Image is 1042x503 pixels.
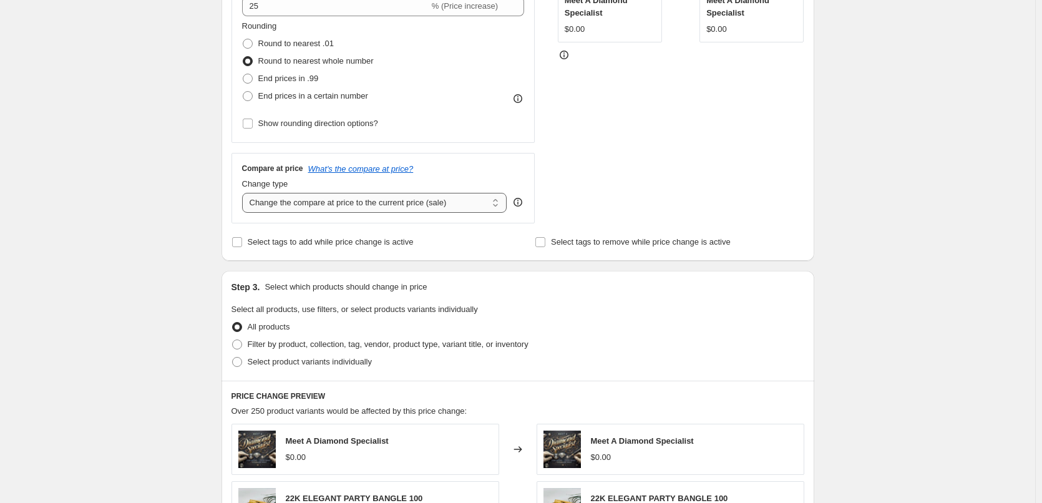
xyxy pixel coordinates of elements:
[248,237,414,247] span: Select tags to add while price change is active
[308,164,414,173] button: What's the compare at price?
[551,237,731,247] span: Select tags to remove while price change is active
[231,391,804,401] h6: PRICE CHANGE PREVIEW
[258,74,319,83] span: End prices in .99
[258,119,378,128] span: Show rounding direction options?
[231,406,467,416] span: Over 250 product variants would be affected by this price change:
[286,494,423,503] span: 22K ELEGANT PARTY BANGLE 100
[238,431,276,468] img: DALL_E2025-01-3015.59.05-Anelegantandluxuriousbannerfor_MeetaDiamondSpecialist_withthetextinstyli...
[286,452,306,462] span: $0.00
[591,494,728,503] span: 22K ELEGANT PARTY BANGLE 100
[248,322,290,331] span: All products
[591,436,694,446] span: Meet A Diamond Specialist
[231,305,478,314] span: Select all products, use filters, or select products variants individually
[248,357,372,366] span: Select product variants individually
[591,452,611,462] span: $0.00
[242,164,303,173] h3: Compare at price
[432,1,498,11] span: % (Price increase)
[512,196,524,208] div: help
[286,436,389,446] span: Meet A Diamond Specialist
[258,39,334,48] span: Round to nearest .01
[565,24,585,34] span: $0.00
[265,281,427,293] p: Select which products should change in price
[258,91,368,100] span: End prices in a certain number
[248,339,528,349] span: Filter by product, collection, tag, vendor, product type, variant title, or inventory
[543,431,581,468] img: DALL_E2025-01-3015.59.05-Anelegantandluxuriousbannerfor_MeetaDiamondSpecialist_withthetextinstyli...
[242,21,277,31] span: Rounding
[706,24,727,34] span: $0.00
[258,56,374,66] span: Round to nearest whole number
[231,281,260,293] h2: Step 3.
[242,179,288,188] span: Change type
